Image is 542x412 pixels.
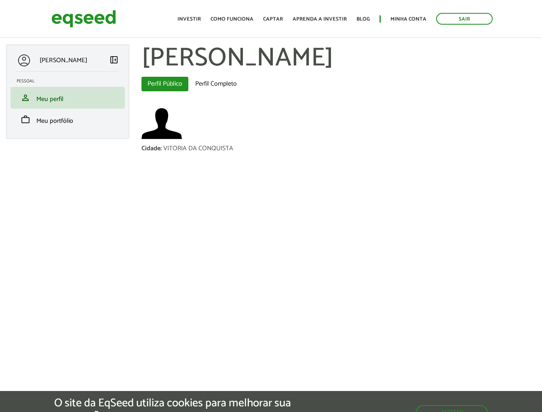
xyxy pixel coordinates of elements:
h2: Pessoal [17,79,125,84]
a: Minha conta [390,17,426,22]
img: Foto de andreia da silva vidal [141,103,182,144]
a: Sair [436,13,493,25]
a: Ver perfil do usuário. [141,103,182,144]
img: EqSeed [51,8,116,29]
li: Meu perfil [11,87,125,109]
a: Colapsar menu [109,55,119,66]
span: person [21,93,30,103]
p: [PERSON_NAME] [40,57,87,64]
a: personMeu perfil [17,93,119,103]
span: Meu portfólio [36,116,73,126]
li: Meu portfólio [11,109,125,130]
a: Como funciona [211,17,253,22]
h1: [PERSON_NAME] [141,44,536,73]
span: Meu perfil [36,94,63,105]
span: : [160,143,162,154]
a: Perfil Público [141,77,188,91]
a: Perfil Completo [189,77,243,91]
span: work [21,115,30,124]
a: workMeu portfólio [17,115,119,124]
div: Cidade [141,145,163,152]
a: Aprenda a investir [293,17,347,22]
a: Captar [263,17,283,22]
span: left_panel_close [109,55,119,65]
a: Blog [356,17,370,22]
a: Investir [177,17,201,22]
div: VITORIA DA CONQUISTA [163,145,233,152]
